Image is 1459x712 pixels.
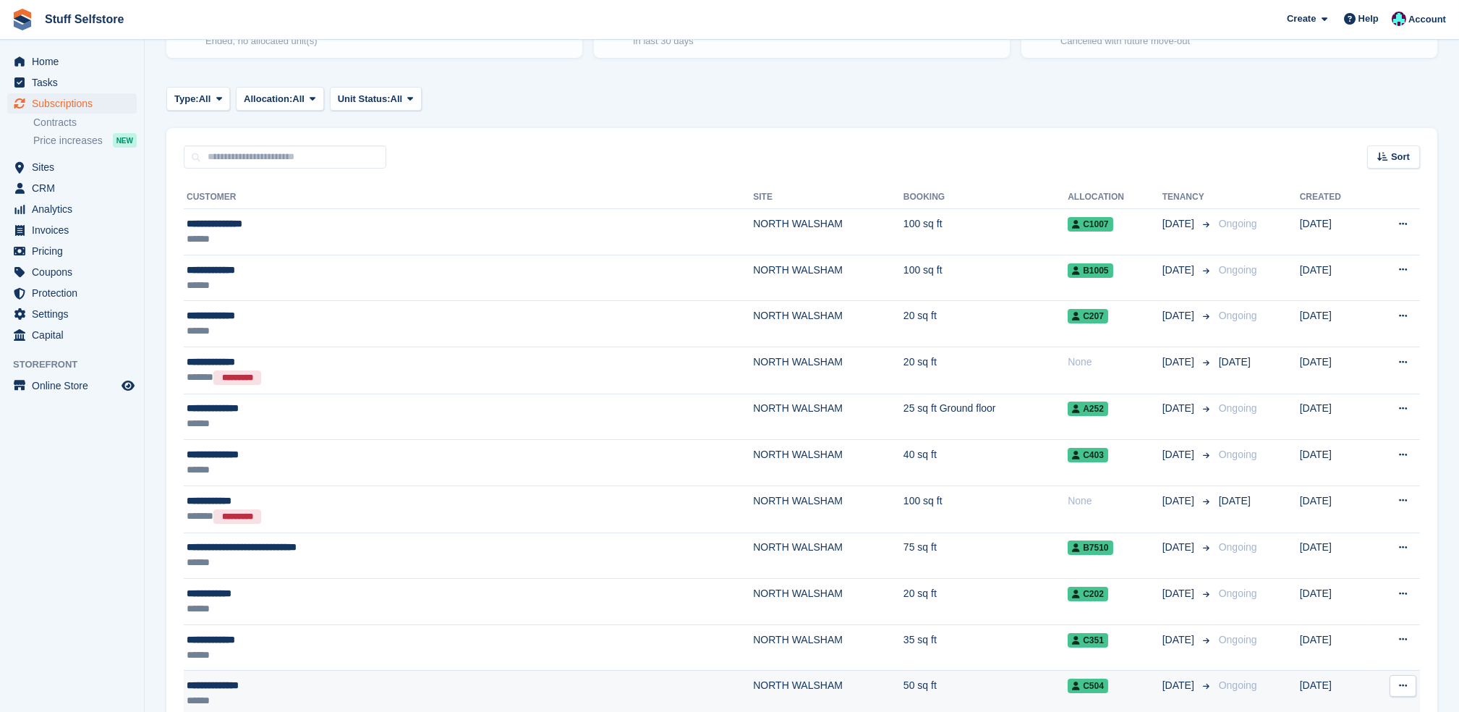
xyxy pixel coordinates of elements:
[32,325,119,345] span: Capital
[32,51,119,72] span: Home
[1162,263,1197,278] span: [DATE]
[7,178,137,198] a: menu
[753,486,903,533] td: NORTH WALSHAM
[1219,541,1257,553] span: Ongoing
[1300,394,1369,440] td: [DATE]
[32,93,119,114] span: Subscriptions
[1068,633,1108,648] span: C351
[1300,347,1369,394] td: [DATE]
[1068,493,1162,509] div: None
[1219,634,1257,645] span: Ongoing
[244,92,292,106] span: Allocation:
[1068,541,1113,555] span: B7510
[1300,440,1369,486] td: [DATE]
[184,186,753,209] th: Customer
[903,255,1068,301] td: 100 sq ft
[12,9,33,30] img: stora-icon-8386f47178a22dfd0bd8f6a31ec36ba5ce8667c1dd55bd0f319d3a0aa187defe.svg
[32,178,119,198] span: CRM
[292,92,305,106] span: All
[753,533,903,579] td: NORTH WALSHAM
[32,157,119,177] span: Sites
[903,533,1068,579] td: 75 sq ft
[7,241,137,261] a: menu
[1068,402,1108,416] span: A252
[1300,624,1369,671] td: [DATE]
[32,199,119,219] span: Analytics
[7,157,137,177] a: menu
[903,579,1068,625] td: 20 sq ft
[174,92,199,106] span: Type:
[753,209,903,255] td: NORTH WALSHAM
[903,301,1068,347] td: 20 sq ft
[1162,216,1197,232] span: [DATE]
[1068,448,1108,462] span: C403
[753,186,903,209] th: Site
[1162,447,1197,462] span: [DATE]
[753,301,903,347] td: NORTH WALSHAM
[1219,402,1257,414] span: Ongoing
[13,357,144,372] span: Storefront
[32,304,119,324] span: Settings
[7,376,137,396] a: menu
[1219,588,1257,599] span: Ongoing
[1358,12,1379,26] span: Help
[903,347,1068,394] td: 20 sq ft
[753,579,903,625] td: NORTH WALSHAM
[1391,150,1410,164] span: Sort
[1219,356,1251,368] span: [DATE]
[119,377,137,394] a: Preview store
[1300,255,1369,301] td: [DATE]
[1060,34,1190,48] p: Cancelled with future move-out
[1068,355,1162,370] div: None
[113,133,137,148] div: NEW
[7,93,137,114] a: menu
[1219,264,1257,276] span: Ongoing
[7,199,137,219] a: menu
[1219,495,1251,507] span: [DATE]
[1162,308,1197,323] span: [DATE]
[33,116,137,130] a: Contracts
[1300,486,1369,533] td: [DATE]
[903,209,1068,255] td: 100 sq ft
[1162,186,1213,209] th: Tenancy
[1300,533,1369,579] td: [DATE]
[753,347,903,394] td: NORTH WALSHAM
[1219,679,1257,691] span: Ongoing
[166,87,230,111] button: Type: All
[32,262,119,282] span: Coupons
[236,87,324,111] button: Allocation: All
[7,72,137,93] a: menu
[7,325,137,345] a: menu
[1162,493,1197,509] span: [DATE]
[1068,679,1108,693] span: C504
[1068,186,1162,209] th: Allocation
[753,440,903,486] td: NORTH WALSHAM
[903,440,1068,486] td: 40 sq ft
[753,624,903,671] td: NORTH WALSHAM
[199,92,211,106] span: All
[32,72,119,93] span: Tasks
[1162,586,1197,601] span: [DATE]
[903,624,1068,671] td: 35 sq ft
[1219,310,1257,321] span: Ongoing
[33,132,137,148] a: Price increases NEW
[32,376,119,396] span: Online Store
[1300,186,1369,209] th: Created
[7,283,137,303] a: menu
[753,394,903,440] td: NORTH WALSHAM
[1219,449,1257,460] span: Ongoing
[903,394,1068,440] td: 25 sq ft Ground floor
[1068,263,1113,278] span: B1005
[7,304,137,324] a: menu
[1162,355,1197,370] span: [DATE]
[1392,12,1406,26] img: Simon Gardner
[32,283,119,303] span: Protection
[1162,540,1197,555] span: [DATE]
[7,262,137,282] a: menu
[338,92,391,106] span: Unit Status:
[1068,309,1108,323] span: C207
[1287,12,1316,26] span: Create
[1300,301,1369,347] td: [DATE]
[903,486,1068,533] td: 100 sq ft
[32,220,119,240] span: Invoices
